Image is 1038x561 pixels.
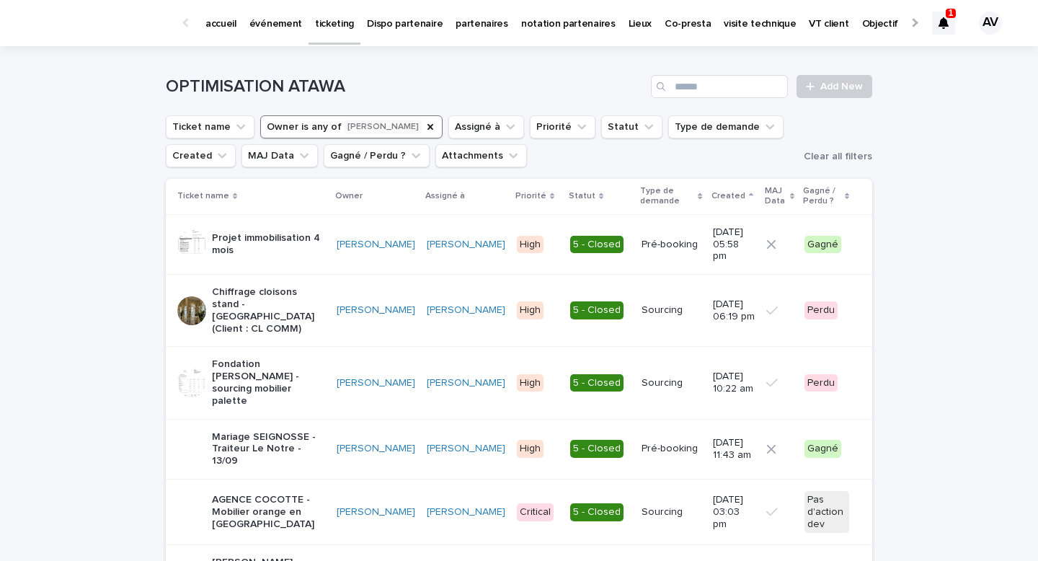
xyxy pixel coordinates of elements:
span: Add New [820,81,863,92]
a: [PERSON_NAME] [337,239,415,251]
button: Owner [260,115,443,138]
a: Add New [797,75,872,98]
div: High [517,236,544,254]
tr: Fondation [PERSON_NAME] - sourcing mobilier palette[PERSON_NAME] [PERSON_NAME] High5 - ClosedSour... [166,347,872,419]
p: AGENCE COCOTTE - Mobilier orange en [GEOGRAPHIC_DATA] [212,494,325,530]
div: Critical [517,503,554,521]
tr: Projet immobilisation 4 mois[PERSON_NAME] [PERSON_NAME] High5 - ClosedPré-booking[DATE] 05:58 pmG... [166,214,872,274]
a: [PERSON_NAME] [337,443,415,455]
h1: OPTIMISATION ATAWA [166,76,645,97]
a: [PERSON_NAME] [337,506,415,518]
p: Created [711,188,745,204]
p: [DATE] 11:43 am [713,437,755,461]
div: Perdu [804,301,838,319]
div: 5 - Closed [570,301,624,319]
tr: Chiffrage cloisons stand - [GEOGRAPHIC_DATA] (Client : CL COMM)[PERSON_NAME] [PERSON_NAME] High5 ... [166,275,872,347]
div: Gagné [804,236,841,254]
div: 5 - Closed [570,374,624,392]
div: 1 [932,12,955,35]
button: Clear all filters [798,146,872,167]
tr: Mariage SEIGNOSSE - Traiteur Le Notre - 13/09[PERSON_NAME] [PERSON_NAME] High5 - ClosedPré-bookin... [166,419,872,479]
button: Assigné à [448,115,524,138]
input: Search [651,75,788,98]
div: Gagné [804,440,841,458]
button: Statut [601,115,662,138]
div: 5 - Closed [570,503,624,521]
p: Owner [335,188,363,204]
p: Gagné / Perdu ? [803,183,841,210]
p: [DATE] 10:22 am [713,371,755,395]
button: Priorité [530,115,595,138]
p: Projet immobilisation 4 mois [212,232,325,257]
p: Ticket name [177,188,229,204]
p: Pré-booking [642,239,701,251]
a: [PERSON_NAME] [427,377,505,389]
a: [PERSON_NAME] [337,304,415,317]
div: 5 - Closed [570,236,624,254]
p: Mariage SEIGNOSSE - Traiteur Le Notre - 13/09 [212,431,325,467]
a: [PERSON_NAME] [427,304,505,317]
span: Clear all filters [804,151,872,162]
div: High [517,440,544,458]
p: Pré-booking [642,443,701,455]
button: MAJ Data [241,144,318,167]
p: Sourcing [642,377,701,389]
button: Ticket name [166,115,254,138]
a: [PERSON_NAME] [427,239,505,251]
p: [DATE] 06:19 pm [713,299,755,323]
div: 5 - Closed [570,440,624,458]
button: Attachments [435,144,527,167]
a: [PERSON_NAME] [337,377,415,389]
div: Perdu [804,374,838,392]
button: Gagné / Perdu ? [324,144,430,167]
p: Type de demande [640,183,694,210]
div: AV [979,12,1002,35]
p: Statut [569,188,595,204]
tr: AGENCE COCOTTE - Mobilier orange en [GEOGRAPHIC_DATA][PERSON_NAME] [PERSON_NAME] Critical5 - Clos... [166,479,872,544]
p: [DATE] 05:58 pm [713,226,755,262]
button: Type de demande [668,115,784,138]
p: MAJ Data [765,183,786,210]
p: Sourcing [642,304,701,317]
img: Ls34BcGeRexTGTNfXpUC [29,9,169,37]
p: [DATE] 03:03 pm [713,494,755,530]
p: 1 [949,8,954,18]
button: Created [166,144,236,167]
p: Priorité [515,188,546,204]
div: High [517,301,544,319]
p: Chiffrage cloisons stand - [GEOGRAPHIC_DATA] (Client : CL COMM) [212,286,325,335]
div: High [517,374,544,392]
p: Fondation [PERSON_NAME] - sourcing mobilier palette [212,358,325,407]
p: Sourcing [642,506,701,518]
p: Assigné à [425,188,465,204]
div: Pas d'action dev [804,491,849,533]
a: [PERSON_NAME] [427,443,505,455]
a: [PERSON_NAME] [427,506,505,518]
